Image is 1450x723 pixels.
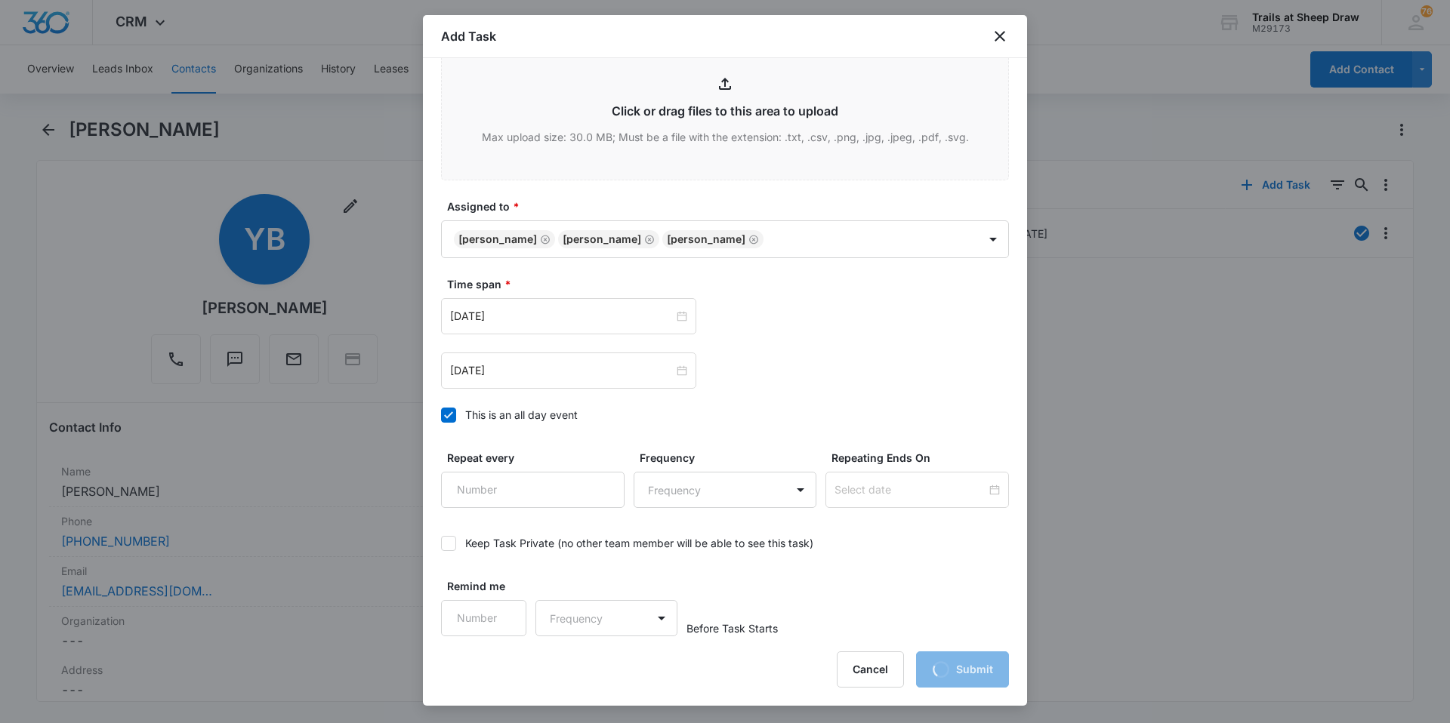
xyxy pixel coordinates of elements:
input: Select date [835,481,986,498]
div: This is an all day event [465,407,578,423]
label: Remind me [447,578,532,594]
label: Frequency [640,450,823,466]
div: Remove Edgar Jimenez [537,234,551,245]
div: Remove Ethan Esparza-Escobar [641,234,655,245]
button: Cancel [837,651,904,688]
input: Number [441,600,526,636]
div: Keep Task Private (no other team member will be able to see this task) [465,535,813,551]
div: [PERSON_NAME] [667,234,745,245]
input: Oct 10, 2025 [450,362,674,379]
input: Number [441,472,625,508]
div: [PERSON_NAME] [563,234,641,245]
input: Oct 10, 2025 [450,308,674,325]
h1: Add Task [441,27,496,45]
div: Remove Micheal Burke [745,234,759,245]
label: Assigned to [447,198,1015,214]
label: Repeating Ends On [831,450,1015,466]
label: Repeat every [447,450,631,466]
button: close [991,27,1009,45]
label: Time span [447,276,1015,292]
span: Before Task Starts [686,620,778,636]
div: [PERSON_NAME] [458,234,537,245]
